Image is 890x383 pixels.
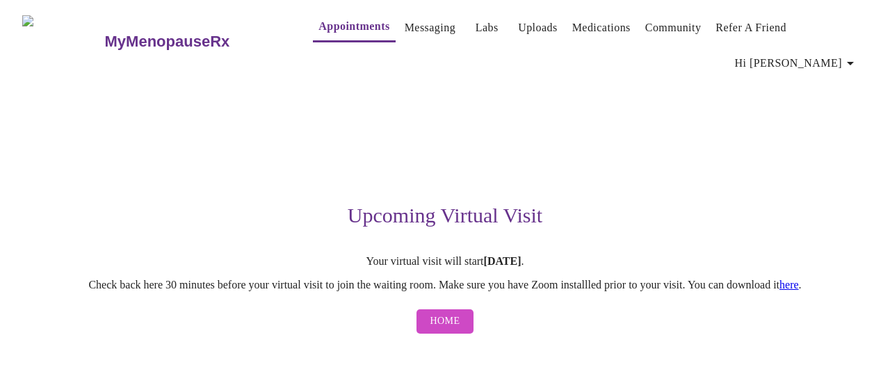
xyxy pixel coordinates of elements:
a: Labs [476,18,499,38]
h3: MyMenopauseRx [105,33,230,51]
span: Home [430,313,460,330]
p: Check back here 30 minutes before your virtual visit to join the waiting room. Make sure you have... [22,279,868,291]
button: Appointments [313,13,395,42]
strong: [DATE] [484,255,521,267]
button: Uploads [512,14,563,42]
button: Labs [464,14,509,42]
button: Home [416,309,474,334]
button: Refer a Friend [710,14,792,42]
img: MyMenopauseRx Logo [22,15,103,67]
a: Appointments [318,17,389,36]
p: Your virtual visit will start . [22,255,868,268]
a: Messaging [405,18,455,38]
a: Refer a Friend [715,18,786,38]
span: Hi [PERSON_NAME] [735,54,859,73]
a: Home [413,302,478,341]
button: Community [640,14,707,42]
button: Medications [567,14,636,42]
a: here [779,279,799,291]
a: Medications [572,18,631,38]
a: Uploads [518,18,558,38]
a: Community [645,18,702,38]
a: MyMenopauseRx [103,17,285,66]
button: Messaging [399,14,461,42]
button: Hi [PERSON_NAME] [729,49,864,77]
h3: Upcoming Virtual Visit [22,204,868,227]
